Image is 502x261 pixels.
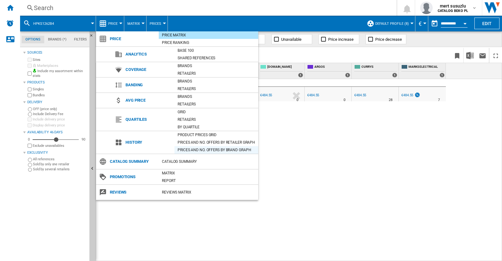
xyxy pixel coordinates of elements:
div: Catalog Summary [159,158,258,165]
div: Brands [174,93,258,100]
span: Coverage [122,65,174,74]
div: Brands [174,78,258,84]
div: Report [159,178,258,184]
span: Quartiles [122,115,174,124]
div: Product prices grid [174,132,258,138]
div: By quartile [174,124,258,130]
div: Base 100 [174,47,258,54]
span: Price [107,35,159,43]
div: Retailers [174,86,258,92]
div: Retailers [174,101,258,107]
span: Avg price [122,96,174,105]
span: History [122,138,174,147]
span: Analytics [122,50,174,59]
div: Price Matrix [159,32,258,38]
div: REVIEWS Matrix [159,189,258,195]
span: Reviews [107,188,159,197]
div: Price Ranking [159,40,258,46]
div: Shared references [174,55,258,61]
span: Banding [122,81,174,89]
div: Retailers [174,70,258,77]
div: Prices and No. offers by brand graph [174,147,258,153]
div: Grid [174,109,258,115]
span: Catalog Summary [107,157,159,166]
div: Brands [174,63,258,69]
span: Promotions [107,173,159,181]
div: Retailers [174,116,258,123]
div: Matrix [159,170,258,176]
div: Prices and No. offers by retailer graph [174,139,258,146]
